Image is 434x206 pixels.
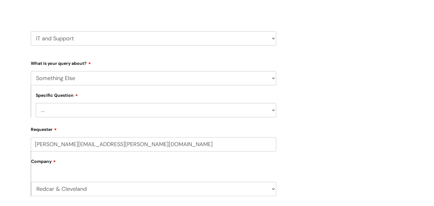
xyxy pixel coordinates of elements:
label: Requester [31,125,276,132]
label: Specific Question [36,92,78,98]
input: Email [31,137,276,151]
label: What is your query about? [31,59,276,66]
label: Company [31,157,276,171]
